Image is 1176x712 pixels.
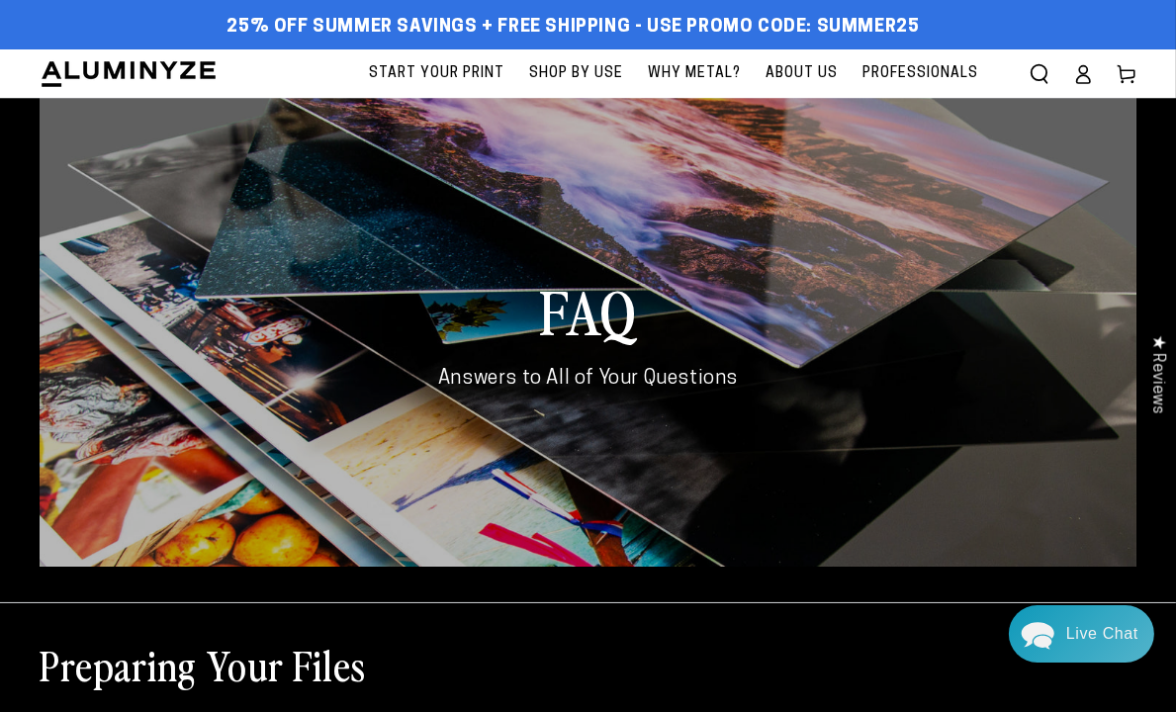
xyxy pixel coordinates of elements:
span: Shop By Use [529,61,623,86]
span: About Us [766,61,838,86]
p: Answers to All of Your Questions [398,365,778,393]
a: About Us [756,49,848,98]
a: Shop By Use [519,49,633,98]
h2: FAQ [398,272,778,349]
span: 25% off Summer Savings + Free Shipping - Use Promo Code: SUMMER25 [227,17,920,39]
a: Start Your Print [359,49,514,98]
summary: Search our site [1018,52,1061,96]
a: Why Metal? [638,49,751,98]
div: Contact Us Directly [1066,605,1138,663]
span: Start Your Print [369,61,504,86]
h2: Preparing Your Files [40,639,366,690]
img: Aluminyze [40,59,218,89]
div: Click to open Judge.me floating reviews tab [1138,319,1176,429]
span: Why Metal? [648,61,741,86]
a: Professionals [853,49,988,98]
div: Chat widget toggle [1009,605,1154,663]
span: Professionals [862,61,978,86]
